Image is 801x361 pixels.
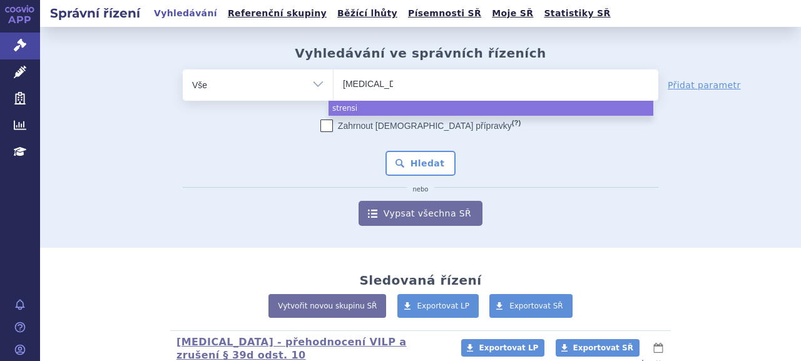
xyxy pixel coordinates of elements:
a: Vytvořit novou skupinu SŘ [268,294,386,318]
a: Přidat parametr [668,79,741,91]
h2: Správní řízení [40,4,150,22]
span: Exportovat SŘ [573,343,633,352]
a: Exportovat SŘ [556,339,640,357]
a: Exportovat LP [397,294,479,318]
a: Exportovat SŘ [489,294,573,318]
a: Písemnosti SŘ [404,5,485,22]
li: strensi [329,101,653,116]
abbr: (?) [512,119,521,127]
button: Hledat [385,151,456,176]
a: [MEDICAL_DATA] - přehodnocení VILP a zrušení § 39d odst. 10 [176,336,407,361]
label: Zahrnout [DEMOGRAPHIC_DATA] přípravky [320,119,521,132]
h2: Sledovaná řízení [359,273,481,288]
span: Exportovat SŘ [509,302,563,310]
a: Statistiky SŘ [540,5,614,22]
button: lhůty [652,340,665,355]
a: Vypsat všechna SŘ [359,201,482,226]
a: Exportovat LP [461,339,544,357]
h2: Vyhledávání ve správních řízeních [295,46,546,61]
span: Exportovat LP [479,343,538,352]
a: Vyhledávání [150,5,221,22]
i: nebo [407,186,435,193]
a: Moje SŘ [488,5,537,22]
a: Referenční skupiny [224,5,330,22]
a: Běžící lhůty [334,5,401,22]
span: Exportovat LP [417,302,470,310]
